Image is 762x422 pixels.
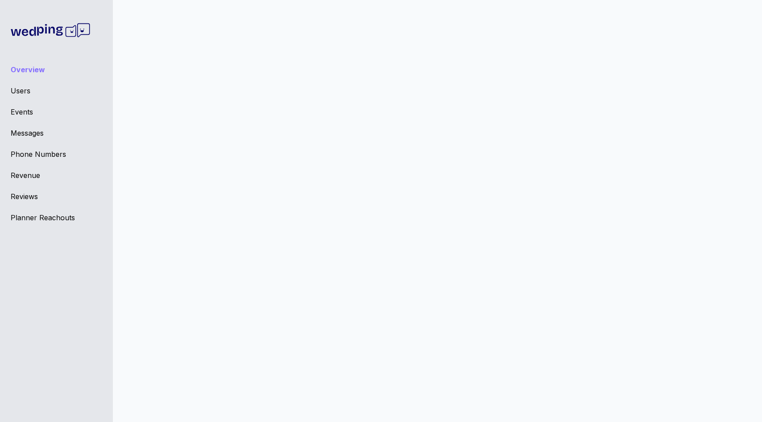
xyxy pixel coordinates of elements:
[11,128,102,138] a: Messages
[11,64,102,75] a: Overview
[11,170,102,181] a: Revenue
[11,107,102,117] a: Events
[11,191,102,202] a: Reviews
[11,212,102,223] a: Planner Reachouts
[11,85,102,96] a: Users
[11,149,102,159] a: Phone Numbers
